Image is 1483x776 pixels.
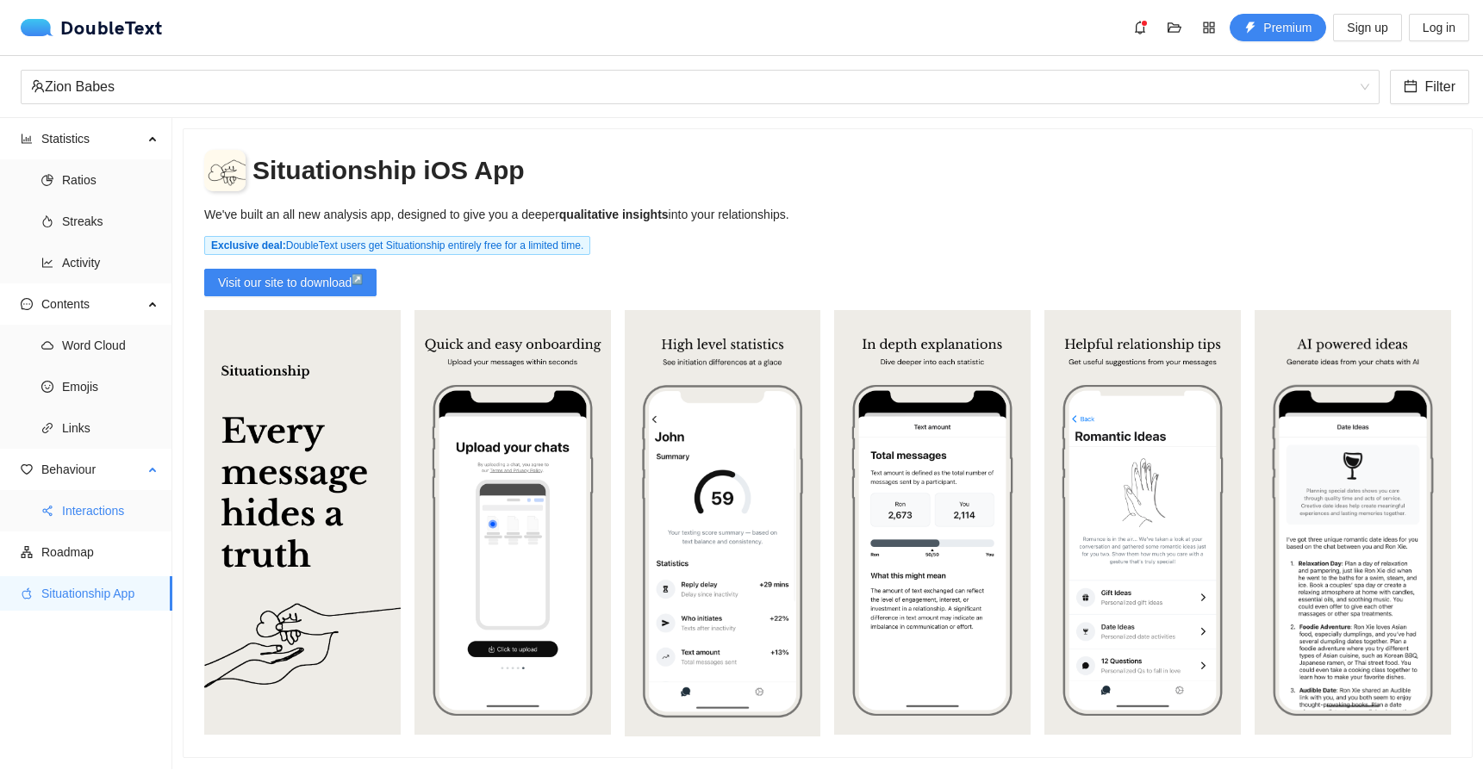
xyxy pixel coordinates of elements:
[41,381,53,393] span: smile
[21,463,33,475] span: heart
[204,236,590,255] span: DoubleText users get Situationship entirely free for a limited time.
[1162,21,1187,34] span: folder-open
[211,239,286,251] b: Exclusive deal:
[559,208,669,221] b: qualitative insights
[1423,18,1455,37] span: Log in
[1127,21,1153,34] span: bell
[62,328,159,363] span: Word Cloud
[21,19,163,36] a: logoDoubleText
[1263,18,1312,37] span: Premium
[31,79,45,93] span: team
[218,273,352,292] span: Visit our site to download
[21,133,33,145] span: bar-chart
[1126,14,1154,41] button: bell
[62,245,159,280] span: Activity
[21,298,33,310] span: message
[41,576,159,611] span: Situationship App
[41,174,53,186] span: pie-chart
[31,71,1369,103] span: Zion Babes
[62,369,159,404] span: Emojis
[1333,14,1401,41] button: Sign up
[21,587,33,599] span: apple
[1244,22,1256,35] span: thunderbolt
[62,411,159,445] span: Links
[41,287,143,321] span: Contents
[41,535,159,569] span: Roadmap
[31,71,1354,103] div: Zion Babes
[41,215,53,227] span: fire
[252,156,525,184] h2: Situationship iOS App
[1195,14,1223,41] button: appstore
[204,150,246,191] img: logo
[21,19,60,36] img: logo
[41,257,53,269] span: line-chart
[352,274,363,284] sup: ↗
[1390,70,1469,104] button: calendarFilter
[21,546,33,558] span: apartment
[41,121,143,156] span: Statistics
[1409,14,1469,41] button: Log in
[41,505,53,517] span: share-alt
[62,163,159,197] span: Ratios
[1424,76,1455,97] span: Filter
[204,205,789,224] div: We've built an all new analysis app, designed to give you a deeper into your relationships.
[1230,14,1326,41] button: thunderboltPremium
[1404,79,1418,96] span: calendar
[1347,18,1387,37] span: Sign up
[41,422,53,434] span: link
[204,269,377,296] button: Visit our site to download↗
[41,452,143,487] span: Behaviour
[41,339,53,351] span: cloud
[21,19,163,36] div: DoubleText
[1196,21,1222,34] span: appstore
[62,204,159,239] span: Streaks
[62,494,159,528] span: Interactions
[1161,14,1188,41] button: folder-open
